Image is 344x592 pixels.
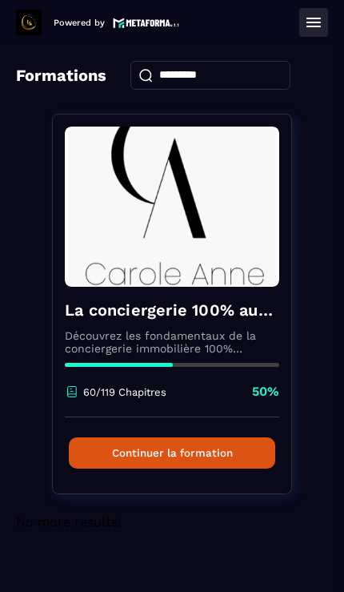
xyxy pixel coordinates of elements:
[16,66,106,85] h4: Formations
[65,299,279,321] h4: La conciergerie 100% automatisée
[83,386,166,398] p: 60/119 Chapitres
[16,514,121,530] span: No more results!
[65,127,279,287] img: formation-background
[69,437,275,469] button: Continuer la formation
[113,16,180,30] img: logo
[52,114,292,514] a: formation-backgroundLa conciergerie 100% automatiséeDécouvrez les fondamentaux de la conciergerie...
[252,383,279,401] p: 50%
[16,10,42,35] img: logo-branding
[65,329,279,355] p: Découvrez les fondamentaux de la conciergerie immobilière 100% automatisée. Cette formation est c...
[54,18,105,28] p: Powered by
